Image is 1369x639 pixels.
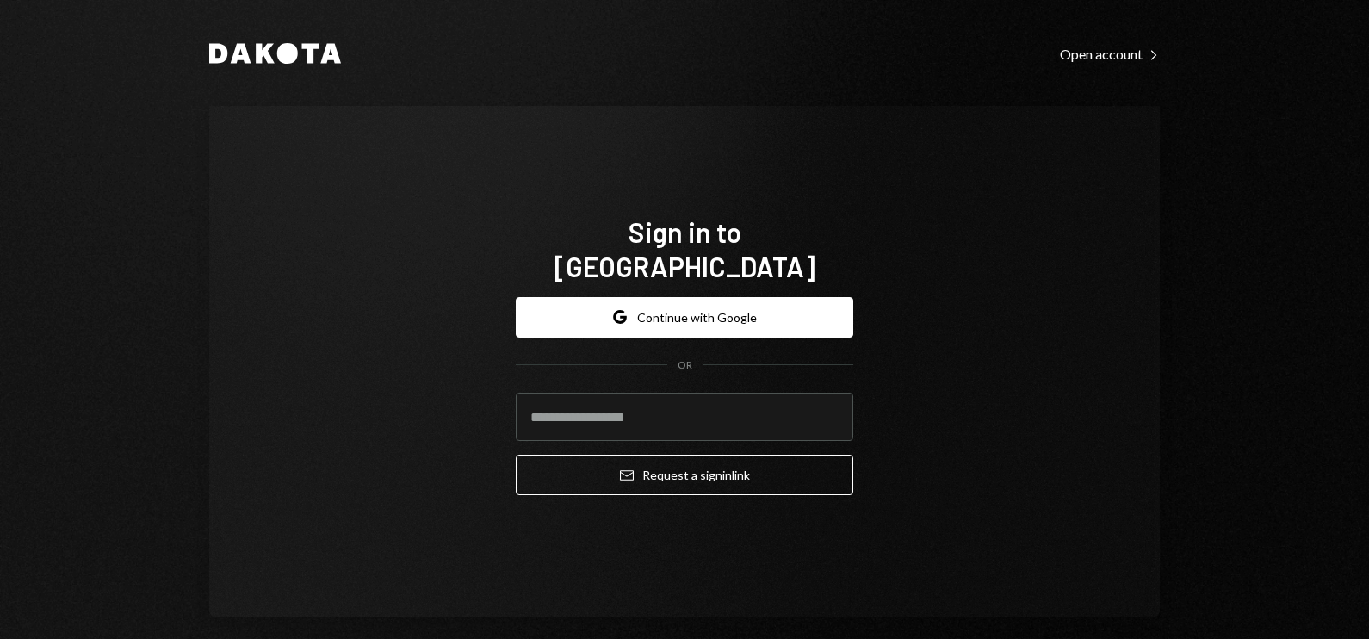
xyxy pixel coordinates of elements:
h1: Sign in to [GEOGRAPHIC_DATA] [516,214,853,283]
a: Open account [1060,44,1160,63]
div: OR [678,358,692,373]
button: Request a signinlink [516,455,853,495]
button: Continue with Google [516,297,853,338]
div: Open account [1060,46,1160,63]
